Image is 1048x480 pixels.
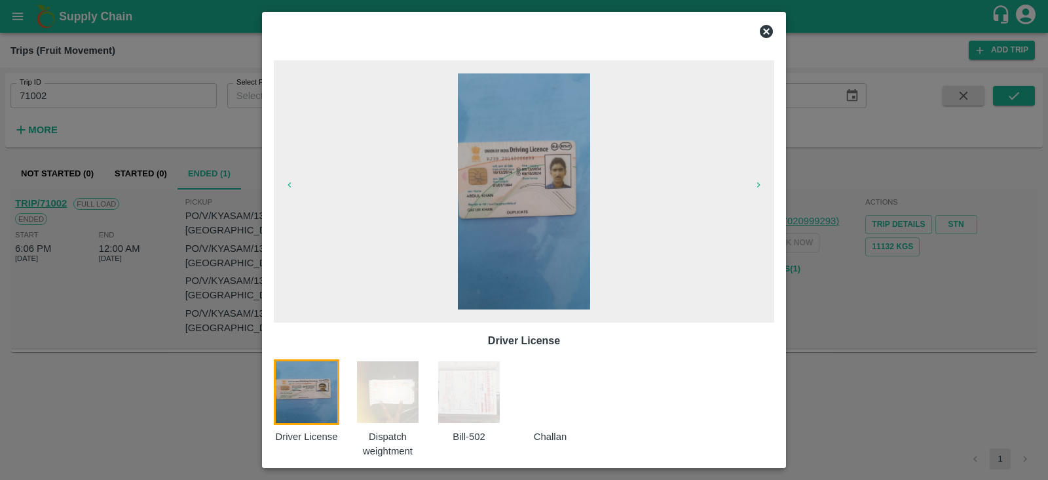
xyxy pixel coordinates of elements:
img: https://app.vegrow.in/rails/active_storage/blobs/redirect/eyJfcmFpbHMiOnsiZGF0YSI6MjI4MTM1MiwicHV... [274,359,339,425]
img: https://app.vegrow.in/rails/active_storage/blobs/redirect/eyJfcmFpbHMiOnsiZGF0YSI6MjI4NzY5MCwicHV... [355,359,421,425]
p: Bill-502 [436,430,502,444]
img: https://app.vegrow.in/rails/active_storage/blobs/redirect/eyJfcmFpbHMiOnsiZGF0YSI6MjM0OTAwNywicHV... [436,359,502,425]
img: https://app.vegrow.in/rails/active_storage/blobs/redirect/eyJfcmFpbHMiOnsiZGF0YSI6MjI4MTM1MiwicHV... [458,73,590,310]
p: Driver License [274,430,339,444]
p: Driver License [284,333,764,349]
p: Dispatch weightment [355,430,421,459]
